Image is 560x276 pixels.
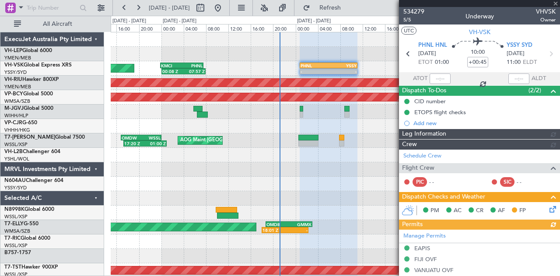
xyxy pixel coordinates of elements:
div: 17:20 Z [124,141,145,146]
span: 01:00 [435,58,449,67]
div: 00:08 Z [162,69,183,74]
div: Underway [465,12,494,21]
span: [DATE] [418,49,436,58]
a: VH-L2BChallenger 604 [4,149,60,154]
span: (2/2) [528,86,541,95]
span: VH-VSK [469,28,490,37]
div: PHNL [182,63,203,68]
span: T7-TST [4,265,21,270]
span: T7-ELLY [4,221,24,227]
a: B757-1757 [4,250,31,255]
a: VHHH/HKG [4,127,30,133]
div: ETOPS flight checks [414,108,466,116]
div: CID number [414,98,446,105]
span: 11:00 [507,58,521,67]
div: YSSY [329,63,357,68]
div: 08:00 [340,24,363,32]
div: 12:00 [363,24,385,32]
a: YMEN/MEB [4,84,31,90]
div: 00:00 [296,24,318,32]
div: 16:00 [116,24,139,32]
button: All Aircraft [10,17,95,31]
div: GMMX [289,222,312,227]
a: WMSA/SZB [4,228,30,234]
div: - [285,227,308,233]
div: KMCI [161,63,182,68]
a: YSSY/SYD [4,69,27,76]
div: 16:00 [251,24,273,32]
div: 08:00 [206,24,228,32]
div: Add new [413,119,556,127]
div: AOG Maint [GEOGRAPHIC_DATA] (Seletar) [180,134,276,147]
span: AF [498,206,505,215]
span: Refresh [312,5,349,11]
div: WSSL [141,135,161,140]
a: M-JGVJGlobal 5000 [4,106,53,111]
span: Dispatch To-Dos [402,86,446,96]
span: PHNL HNL [418,41,447,50]
a: YMEN/MEB [4,55,31,61]
div: 12:00 [228,24,251,32]
a: WSSL/XSP [4,242,28,249]
a: YSHL/WOL [4,156,29,162]
a: VP-CJRG-650 [4,120,37,126]
span: [DATE] - [DATE] [149,4,190,12]
span: Owner [536,16,556,24]
span: All Aircraft [23,21,92,27]
div: OMDW [122,135,141,140]
a: N8998KGlobal 6000 [4,207,54,212]
span: PM [430,206,439,215]
span: VH-RIU [4,77,22,82]
a: WSSL/XSP [4,213,28,220]
span: VHVSK [536,7,556,16]
span: Dispatch Checks and Weather [402,192,485,202]
div: 18:01 Z [262,227,285,233]
span: VH-LEP [4,48,22,53]
a: WIHH/HLP [4,112,28,119]
span: 5/5 [403,16,424,24]
a: VH-LEPGlobal 6000 [4,48,52,53]
a: T7-[PERSON_NAME]Global 7500 [4,135,85,140]
div: PHNL [301,63,329,68]
span: ETOT [418,58,433,67]
input: Trip Number [27,1,77,14]
span: ATOT [413,74,427,83]
a: VH-RIUHawker 800XP [4,77,59,82]
div: 16:00 [385,24,407,32]
div: 07:57 Z [184,69,205,74]
div: 20:00 [139,24,161,32]
span: T7-[PERSON_NAME] [4,135,55,140]
span: T7-RIC [4,236,21,241]
div: 01:00 Z [145,141,166,146]
span: B757-1 [4,250,22,255]
div: 20:00 [273,24,295,32]
a: T7-RICGlobal 6000 [4,236,50,241]
span: CR [476,206,483,215]
div: - [329,69,357,74]
div: 04:00 [184,24,206,32]
div: - [301,69,329,74]
a: WSSL/XSP [4,141,28,148]
div: 00:00 [161,24,184,32]
div: [DATE] - [DATE] [163,17,196,25]
a: VH-VSKGlobal Express XRS [4,63,72,68]
button: UTC [401,27,416,35]
span: VH-L2B [4,149,23,154]
div: 04:00 [318,24,340,32]
a: N604AUChallenger 604 [4,178,63,183]
span: N604AU [4,178,26,183]
span: 10:00 [471,48,485,57]
span: ALDT [532,74,546,83]
span: AC [454,206,462,215]
span: VP-CJR [4,120,22,126]
a: VP-BCYGlobal 5000 [4,91,53,97]
span: [DATE] [507,49,525,58]
button: Refresh [299,1,351,15]
span: VP-BCY [4,91,23,97]
a: YSSY/SYD [4,185,27,191]
div: OMDB [266,222,289,227]
div: [DATE] - [DATE] [112,17,146,25]
span: N8998K [4,207,24,212]
div: [DATE] - [DATE] [297,17,331,25]
span: VH-VSK [4,63,24,68]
